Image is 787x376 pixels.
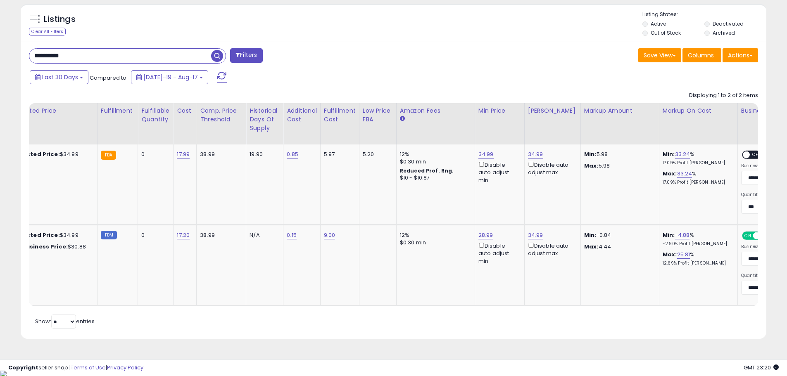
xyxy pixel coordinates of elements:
[675,231,690,239] a: -4.88
[400,158,468,166] div: $0.30 min
[663,241,731,247] p: -2.90% Profit [PERSON_NAME]
[584,243,653,251] p: 4.44
[363,106,393,124] div: Low Price FBA
[723,48,758,62] button: Actions
[478,106,521,115] div: Min Price
[478,150,494,158] a: 34.99
[677,170,692,178] a: 33.24
[22,243,91,251] div: $30.88
[743,232,753,239] span: ON
[200,151,240,158] div: 38.99
[324,231,335,239] a: 9.00
[663,170,731,185] div: %
[663,180,731,185] p: 17.09% Profit [PERSON_NAME]
[642,11,766,19] p: Listing States:
[688,51,714,59] span: Columns
[230,48,262,63] button: Filters
[400,167,454,174] b: Reduced Prof. Rng.
[200,232,240,239] div: 38.99
[584,106,656,115] div: Markup Amount
[400,106,471,115] div: Amazon Fees
[478,241,518,265] div: Disable auto adjust min
[90,74,128,82] span: Compared to:
[478,160,518,184] div: Disable auto adjust min
[141,232,167,239] div: 0
[663,170,677,177] b: Max:
[677,251,690,259] a: 25.81
[177,231,190,239] a: 17.20
[143,73,198,81] span: [DATE]-19 - Aug-17
[200,106,243,124] div: Comp. Price Threshold
[663,260,731,266] p: 12.69% Profit [PERSON_NAME]
[659,103,737,144] th: The percentage added to the cost of goods (COGS) that forms the calculator for Min & Max prices.
[363,151,390,158] div: 5.20
[22,231,60,239] b: Listed Price:
[528,150,543,158] a: 34.99
[663,251,677,258] b: Max:
[400,151,468,158] div: 12%
[287,106,317,124] div: Additional Cost
[584,231,597,239] strong: Min:
[584,232,653,239] p: -0.84
[22,106,94,115] div: Listed Price
[682,48,721,62] button: Columns
[663,231,675,239] b: Min:
[101,231,117,239] small: FBM
[22,232,91,239] div: $34.99
[713,29,735,36] label: Archived
[141,106,170,124] div: Fulfillable Quantity
[101,106,134,115] div: Fulfillment
[638,48,681,62] button: Save View
[744,364,779,371] span: 2025-09-17 23:20 GMT
[287,231,297,239] a: 0.15
[400,232,468,239] div: 12%
[250,151,277,158] div: 19.90
[42,73,78,81] span: Last 30 Days
[400,239,468,246] div: $0.30 min
[287,150,298,158] a: 0.85
[689,92,758,99] div: Displaying 1 to 2 of 2 items
[663,150,675,158] b: Min:
[584,150,597,158] strong: Min:
[713,20,744,27] label: Deactivated
[663,251,731,266] div: %
[29,28,66,35] div: Clear All Filters
[528,241,574,257] div: Disable auto adjust max
[663,151,731,166] div: %
[22,151,91,158] div: $34.99
[675,150,690,158] a: 33.24
[663,232,731,247] div: %
[478,231,493,239] a: 28.99
[35,317,95,325] span: Show: entries
[107,364,143,371] a: Privacy Policy
[30,70,88,84] button: Last 30 Days
[528,160,574,176] div: Disable auto adjust max
[71,364,106,371] a: Terms of Use
[584,243,599,251] strong: Max:
[177,106,193,115] div: Cost
[584,162,599,170] strong: Max:
[584,151,653,158] p: 5.98
[22,243,68,251] b: Business Price:
[651,29,681,36] label: Out of Stock
[250,232,277,239] div: N/A
[177,150,190,158] a: 17.99
[400,115,405,123] small: Amazon Fees.
[324,151,353,158] div: 5.97
[101,151,116,160] small: FBA
[663,160,731,166] p: 17.09% Profit [PERSON_NAME]
[584,162,653,170] p: 5.98
[528,106,577,115] div: [PERSON_NAME]
[8,364,143,372] div: seller snap | |
[400,175,468,182] div: $10 - $10.87
[651,20,666,27] label: Active
[44,14,76,25] h5: Listings
[528,231,543,239] a: 34.99
[22,150,60,158] b: Listed Price:
[663,106,734,115] div: Markup on Cost
[750,151,763,158] span: OFF
[8,364,38,371] strong: Copyright
[250,106,280,132] div: Historical Days Of Supply
[131,70,208,84] button: [DATE]-19 - Aug-17
[141,151,167,158] div: 0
